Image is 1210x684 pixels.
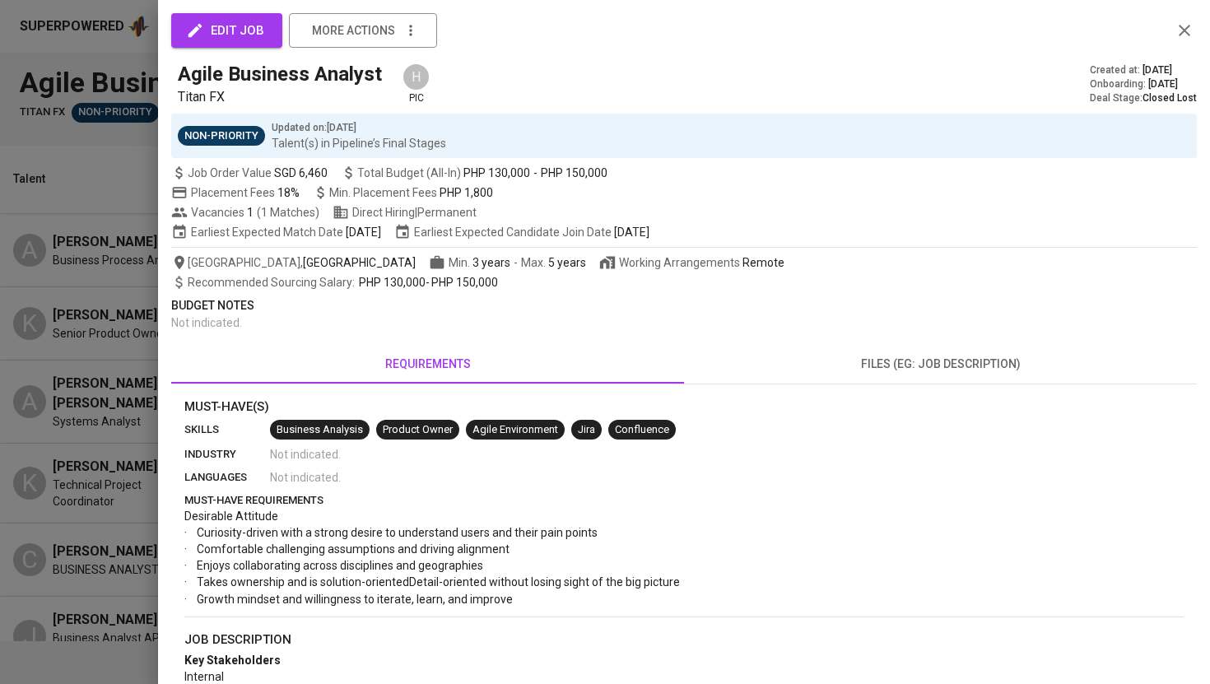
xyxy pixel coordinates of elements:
span: PHP 130,000 [359,276,426,289]
span: · Growth mindset and willingness to iterate, learn, and improve [184,593,513,606]
span: · Enjoys collaborating across disciplines and geographies [184,559,483,572]
span: [DATE] [1143,63,1172,77]
div: Onboarding : [1090,77,1197,91]
span: Internal [184,670,224,683]
span: Max. [521,256,586,269]
p: industry [184,446,270,463]
p: Updated on : [DATE] [272,120,446,135]
span: Agile Environment [466,422,565,438]
span: PHP 150,000 [541,165,607,181]
span: Business Analysis [270,422,370,438]
span: - [533,165,538,181]
span: Total Budget (All-In) [341,165,607,181]
span: [GEOGRAPHIC_DATA] [303,254,416,271]
span: Not indicated . [171,316,242,329]
span: Direct Hiring | Permanent [333,204,477,221]
p: job description [184,630,1184,649]
div: pic [402,63,430,105]
span: 1 [244,204,254,221]
span: files (eg: job description) [694,354,1187,375]
span: PHP 130,000 [463,165,530,181]
span: 5 years [548,256,586,269]
span: SGD 6,460 [274,165,328,181]
span: Desirable Attitude [184,510,278,523]
span: Titan FX [178,89,225,105]
span: Job Order Value [171,165,328,181]
span: Product Owner [376,422,459,438]
span: Placement Fees [191,186,300,199]
span: Closed Lost [1143,92,1197,104]
p: must-have requirements [184,492,1184,509]
span: [DATE] [1148,77,1178,91]
span: · Curiosity-driven with a strong desire to understand users and their pain points [184,526,598,539]
p: Talent(s) in Pipeline’s Final Stages [272,135,446,151]
p: Must-Have(s) [184,398,1184,416]
p: skills [184,421,270,438]
span: PHP 150,000 [431,276,498,289]
span: Non-Priority [178,128,265,144]
span: Earliest Expected Candidate Join Date [394,224,649,240]
div: Deal Stage : [1090,91,1197,105]
p: Budget Notes [171,297,1197,314]
span: Not indicated . [270,446,341,463]
div: Created at : [1090,63,1197,77]
span: Min. [449,256,510,269]
h5: Agile Business Analyst [178,61,382,87]
span: [GEOGRAPHIC_DATA] , [171,254,416,271]
span: Recommended Sourcing Salary : [188,276,357,289]
span: - [514,254,518,271]
div: Remote [742,254,784,271]
span: PHP 1,800 [440,186,493,199]
div: H [402,63,430,91]
span: Confluence [608,422,676,438]
span: · Takes ownership and is solution-orientedDetail-oriented without losing sight of the big picture [184,575,680,589]
span: Jira [571,422,602,438]
span: Earliest Expected Match Date [171,224,381,240]
span: Min. Placement Fees [329,186,493,199]
span: Key Stakeholders [184,654,281,667]
button: more actions [289,13,437,48]
span: 3 years [472,256,510,269]
span: requirements [181,354,674,375]
span: - [188,274,498,291]
span: Working Arrangements [599,254,784,271]
span: edit job [189,20,264,41]
span: · Comfortable challenging assumptions and driving alignment [184,542,510,556]
span: Vacancies ( 1 Matches ) [171,204,319,221]
button: edit job [171,13,282,48]
span: [DATE] [346,224,381,240]
span: [DATE] [614,224,649,240]
p: languages [184,469,270,486]
span: more actions [312,21,395,41]
span: 18% [277,186,300,199]
span: Not indicated . [270,469,341,486]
